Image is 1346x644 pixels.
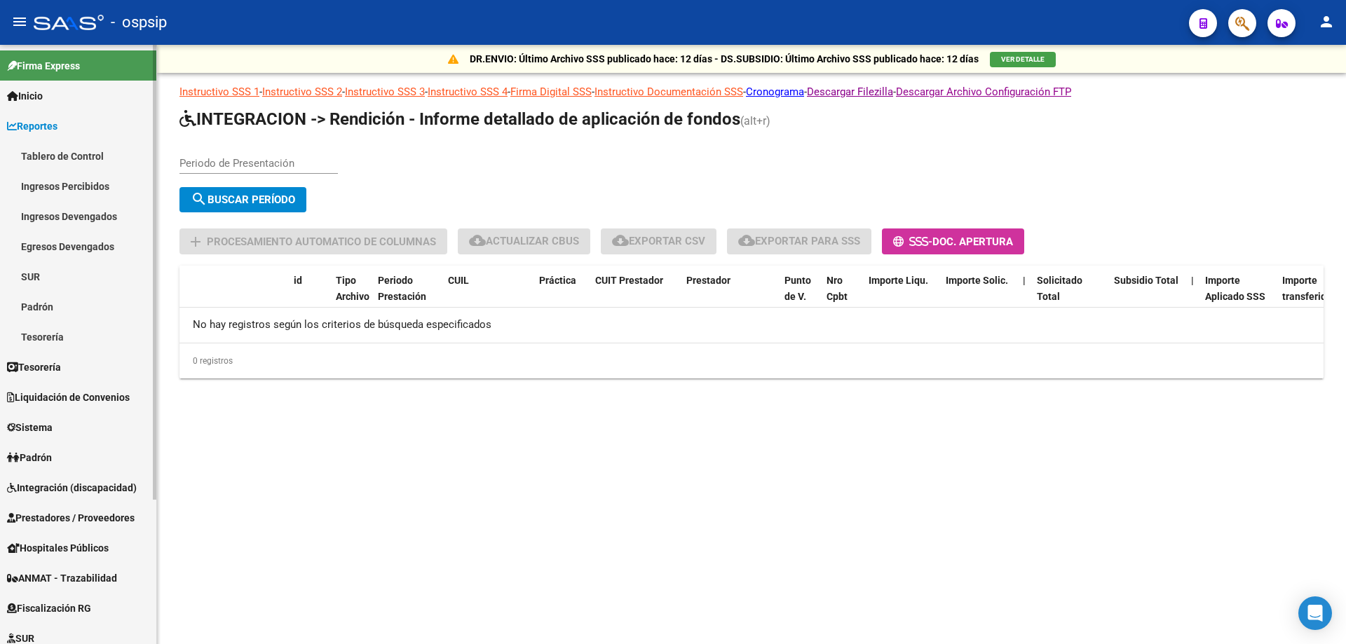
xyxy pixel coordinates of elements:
span: Prestadores / Proveedores [7,510,135,526]
datatable-header-cell: Solicitado Total [1031,266,1108,327]
span: Actualizar CBUs [469,235,579,247]
button: -Doc. Apertura [882,228,1024,254]
span: CUIL [448,275,469,286]
span: Solicitado Total [1037,275,1082,302]
span: Subsidio Total [1114,275,1178,286]
span: Exportar para SSS [738,235,860,247]
mat-icon: cloud_download [469,232,486,249]
span: Importe transferido [1282,275,1332,302]
datatable-header-cell: Periodo Prestación [372,266,442,327]
a: Descargar Filezilla [807,85,893,98]
a: Instructivo SSS 1 [179,85,259,98]
span: Buscar Período [191,193,295,206]
mat-icon: person [1318,13,1335,30]
datatable-header-cell: Importe Aplicado SSS [1199,266,1277,327]
span: Fiscalización RG [7,601,91,616]
datatable-header-cell: | [1017,266,1031,327]
div: 0 registros [179,343,1324,378]
span: Padrón [7,450,52,465]
span: Inicio [7,88,43,104]
span: (alt+r) [740,114,770,128]
span: id [294,275,302,286]
button: VER DETALLE [990,52,1056,67]
span: | [1023,275,1026,286]
span: Tesorería [7,359,61,375]
datatable-header-cell: | [1185,266,1199,327]
a: Firma Digital SSS [510,85,592,98]
button: Exportar CSV [601,228,716,254]
span: Importe Aplicado SSS [1205,275,1265,302]
datatable-header-cell: CUIL [442,266,533,327]
span: - ospsip [111,7,167,38]
span: Doc. Apertura [932,235,1013,248]
div: No hay registros según los criterios de búsqueda especificados [179,308,1324,343]
button: Actualizar CBUs [458,228,590,254]
mat-icon: add [187,233,204,250]
datatable-header-cell: Subsidio Total [1108,266,1185,327]
span: Liquidación de Convenios [7,390,130,405]
a: Instructivo SSS 2 [262,85,342,98]
a: Instructivo SSS 3 [345,85,425,98]
span: Procesamiento automatico de columnas [207,235,436,248]
mat-icon: cloud_download [612,232,629,249]
mat-icon: cloud_download [738,232,755,249]
datatable-header-cell: Punto de V. [779,266,821,327]
mat-icon: menu [11,13,28,30]
span: Práctica [539,275,576,286]
span: Tipo Archivo [336,275,369,302]
button: Exportar para SSS [727,228,871,254]
button: Buscar Período [179,187,306,212]
datatable-header-cell: Nro Cpbt [821,266,863,327]
datatable-header-cell: id [288,266,330,327]
span: Nro Cpbt [827,275,848,302]
datatable-header-cell: Tipo Archivo [330,266,372,327]
span: Punto de V. [784,275,811,302]
button: Procesamiento automatico de columnas [179,228,447,254]
datatable-header-cell: Práctica [533,266,590,327]
datatable-header-cell: Prestador [681,266,779,327]
span: Prestador [686,275,730,286]
div: Open Intercom Messenger [1298,596,1332,630]
a: Descargar Archivo Configuración FTP [896,85,1071,98]
a: Cronograma [746,85,804,98]
span: ANMAT - Trazabilidad [7,570,117,586]
span: Importe Liqu. [869,275,928,286]
mat-icon: search [191,191,208,207]
span: VER DETALLE [1001,55,1045,63]
datatable-header-cell: Importe Liqu. [863,266,940,327]
span: Periodo Prestación [378,275,426,302]
a: Instructivo SSS 4 [428,85,508,98]
p: DR.ENVIO: Último Archivo SSS publicado hace: 12 días - DS.SUBSIDIO: Último Archivo SSS publicado ... [470,51,979,67]
span: Importe Solic. [946,275,1008,286]
p: - - - - - - - - [179,84,1324,100]
span: Hospitales Públicos [7,540,109,556]
a: Instructivo Documentación SSS [594,85,743,98]
span: Integración (discapacidad) [7,480,137,495]
span: Exportar CSV [612,235,705,247]
datatable-header-cell: Importe Solic. [940,266,1017,327]
span: Sistema [7,420,53,435]
span: INTEGRACION -> Rendición - Informe detallado de aplicación de fondos [179,109,740,129]
datatable-header-cell: CUIT Prestador [590,266,681,327]
span: Firma Express [7,58,80,74]
span: Reportes [7,118,57,134]
span: - [893,235,932,248]
span: CUIT Prestador [595,275,663,286]
span: | [1191,275,1194,286]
